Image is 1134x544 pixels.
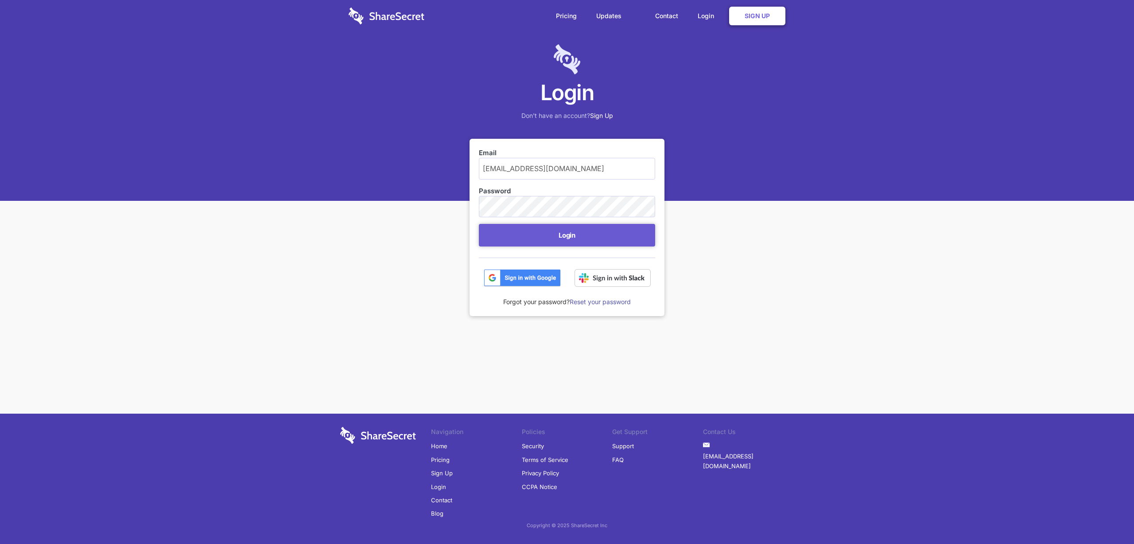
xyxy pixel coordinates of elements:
[547,2,586,30] a: Pricing
[479,186,655,196] label: Password
[570,298,631,305] a: Reset your password
[522,453,568,466] a: Terms of Service
[612,453,624,466] a: FAQ
[703,450,794,473] a: [EMAIL_ADDRESS][DOMAIN_NAME]
[522,427,613,439] li: Policies
[431,453,450,466] a: Pricing
[479,148,655,158] label: Email
[431,480,446,493] a: Login
[484,269,561,287] img: btn_google_signin_dark_normal_web@2x-02e5a4921c5dab0481f19210d7229f84a41d9f18e5bdafae021273015eeb...
[431,439,447,453] a: Home
[646,2,687,30] a: Contact
[522,439,544,453] a: Security
[479,224,655,247] button: Login
[431,493,452,507] a: Contact
[703,427,794,439] li: Contact Us
[340,427,416,444] img: logo-wordmark-white-trans-d4663122ce5f474addd5e946df7df03e33cb6a1c49d2221995e7729f52c070b2.svg
[689,2,727,30] a: Login
[431,507,443,520] a: Blog
[522,466,559,480] a: Privacy Policy
[349,8,424,24] img: logo-wordmark-white-trans-d4663122ce5f474addd5e946df7df03e33cb6a1c49d2221995e7729f52c070b2.svg
[729,7,785,25] a: Sign Up
[612,439,634,453] a: Support
[431,466,453,480] a: Sign Up
[554,44,580,74] img: logo-lt-purple-60x68@2x-c671a683ea72a1d466fb5d642181eefbee81c4e10ba9aed56c8e1d7e762e8086.png
[575,269,651,287] img: Sign in with Slack
[590,112,613,119] a: Sign Up
[612,427,703,439] li: Get Support
[431,427,522,439] li: Navigation
[479,287,655,307] div: Forgot your password?
[522,480,557,493] a: CCPA Notice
